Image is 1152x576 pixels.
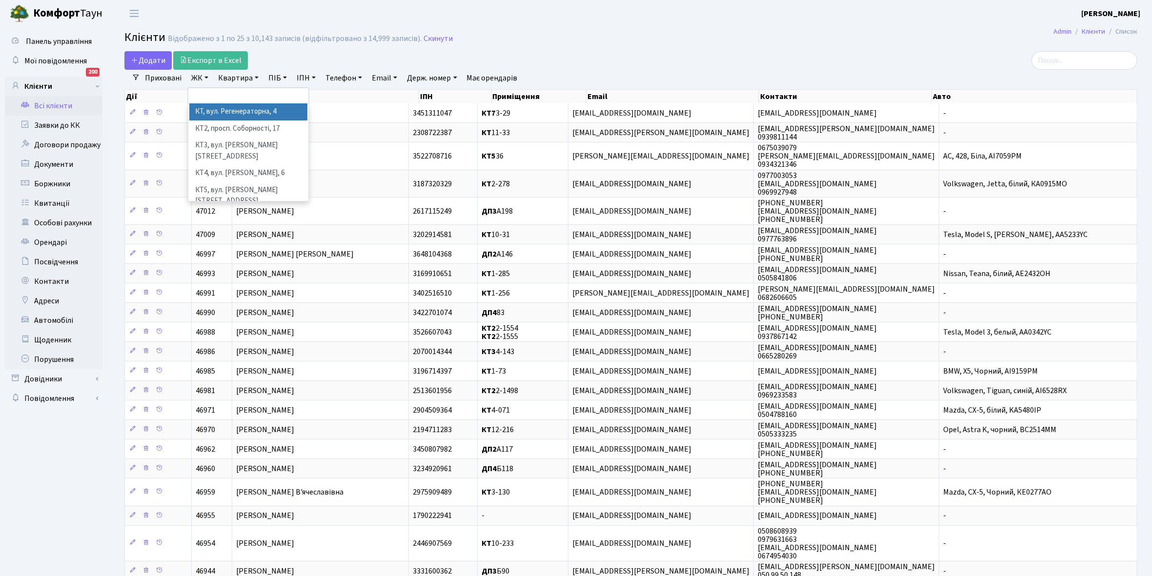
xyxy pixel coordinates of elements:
span: [PERSON_NAME] [236,538,294,549]
span: Tesla, Model 3, белый, АА0342YC [943,327,1051,338]
span: [EMAIL_ADDRESS][DOMAIN_NAME] [572,444,691,455]
span: [EMAIL_ADDRESS][DOMAIN_NAME] 0937867142 [758,323,877,342]
a: Порушення [5,350,102,369]
a: Додати [124,51,172,70]
a: Телефон [322,70,366,86]
span: [PHONE_NUMBER] [EMAIL_ADDRESS][DOMAIN_NAME] [PHONE_NUMBER] [758,198,877,225]
b: Комфорт [33,5,80,21]
a: Admin [1053,26,1071,37]
li: КТ5, вул. [PERSON_NAME][STREET_ADDRESS] [189,182,307,210]
span: 3402516510 [413,288,452,298]
span: Панель управління [26,36,92,47]
a: Експорт в Excel [173,51,248,70]
div: 200 [86,68,100,77]
a: Договори продажу [5,135,102,155]
a: ІПН [293,70,320,86]
span: AC, 428, Біла, АІ7059РМ [943,151,1022,161]
b: КТ3 [482,346,496,357]
span: [EMAIL_ADDRESS][DOMAIN_NAME] [758,366,877,377]
b: КТ5 [482,151,496,161]
b: КТ [482,424,491,435]
a: Повідомлення [5,389,102,408]
span: 46971 [196,405,215,416]
b: КТ2 [482,331,496,342]
span: 2617115249 [413,206,452,217]
span: [EMAIL_ADDRESS][DOMAIN_NAME] [572,538,691,549]
span: Мої повідомлення [24,56,87,66]
b: КТ [482,268,491,279]
th: Email [586,90,759,103]
li: КТ2, просп. Соборності, 17 [189,120,307,138]
span: 2070014344 [413,346,452,357]
span: [PERSON_NAME] В'ячеславівна [236,487,344,497]
span: Додати [131,55,165,66]
span: Tesla, Model S, [PERSON_NAME], AA5233YC [943,229,1088,240]
span: [PERSON_NAME] [236,366,294,377]
span: [EMAIL_ADDRESS][DOMAIN_NAME] [572,229,691,240]
span: А146 [482,249,513,259]
b: ДП4 [482,463,497,474]
b: ДП2 [482,444,497,455]
span: [PERSON_NAME] [236,346,294,357]
span: - [943,538,946,549]
span: 2-1554 2-1555 [482,323,518,342]
b: КТ [482,179,491,189]
a: Скинути [424,34,453,43]
span: Volkswagen, Tiguan, синій, AI6528RX [943,385,1067,396]
li: КТ4, вул. [PERSON_NAME], 6 [189,165,307,182]
span: 2194711283 [413,424,452,435]
span: [PERSON_NAME] [236,385,294,396]
span: [PERSON_NAME] [236,463,294,474]
span: - [943,127,946,138]
b: КТ2 [482,385,496,396]
span: - [943,206,946,217]
span: 46970 [196,424,215,435]
span: 2975909489 [413,487,452,497]
b: КТ2 [482,323,496,334]
a: Має орендарів [463,70,522,86]
span: [EMAIL_ADDRESS][DOMAIN_NAME] [572,366,691,377]
b: КТ7 [482,108,496,119]
span: [EMAIL_ADDRESS][DOMAIN_NAME] [PHONE_NUMBER] [758,440,877,459]
span: [EMAIL_ADDRESS][PERSON_NAME][DOMAIN_NAME] [572,127,749,138]
th: ПІБ [234,90,419,103]
span: 12-216 [482,424,514,435]
span: 3450807982 [413,444,452,455]
a: Автомобілі [5,311,102,330]
span: [EMAIL_ADDRESS][DOMAIN_NAME] [572,249,691,259]
span: [EMAIL_ADDRESS][DOMAIN_NAME] [572,487,691,497]
span: [PERSON_NAME] [236,268,294,279]
span: [PERSON_NAME] [236,229,294,240]
span: [PERSON_NAME][EMAIL_ADDRESS][DOMAIN_NAME] [572,151,749,161]
span: 3522708716 [413,151,452,161]
span: [EMAIL_ADDRESS][PERSON_NAME][DOMAIN_NAME] 0939811144 [758,123,935,142]
span: 46986 [196,346,215,357]
b: [PERSON_NAME] [1081,8,1140,19]
span: 46959 [196,487,215,497]
a: ЖК [187,70,212,86]
span: 1-256 [482,288,510,298]
span: 3648104368 [413,249,452,259]
span: 2446907569 [413,538,452,549]
span: 11-33 [482,127,510,138]
span: [PERSON_NAME] [PERSON_NAME] [236,249,354,259]
a: Адреси [5,291,102,311]
a: Щоденник [5,330,102,350]
th: ІПН [419,90,492,103]
span: Opel, Astra K, чорний, BC2514MM [943,424,1056,435]
span: 3234920961 [413,463,452,474]
span: 1790222941 [413,511,452,521]
span: [EMAIL_ADDRESS][DOMAIN_NAME] 0505841806 [758,264,877,283]
span: Mazda, CX-5, білий, KA5480IP [943,405,1041,416]
a: Квартира [214,70,263,86]
span: 46960 [196,463,215,474]
a: Всі клієнти [5,96,102,116]
span: 3-130 [482,487,510,497]
span: [EMAIL_ADDRESS][DOMAIN_NAME] 0505333235 [758,420,877,439]
span: Клієнти [124,29,165,46]
a: Клієнти [1082,26,1105,37]
a: Держ. номер [403,70,461,86]
span: Б118 [482,463,513,474]
span: 3-29 [482,108,510,119]
span: 3451311047 [413,108,452,119]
